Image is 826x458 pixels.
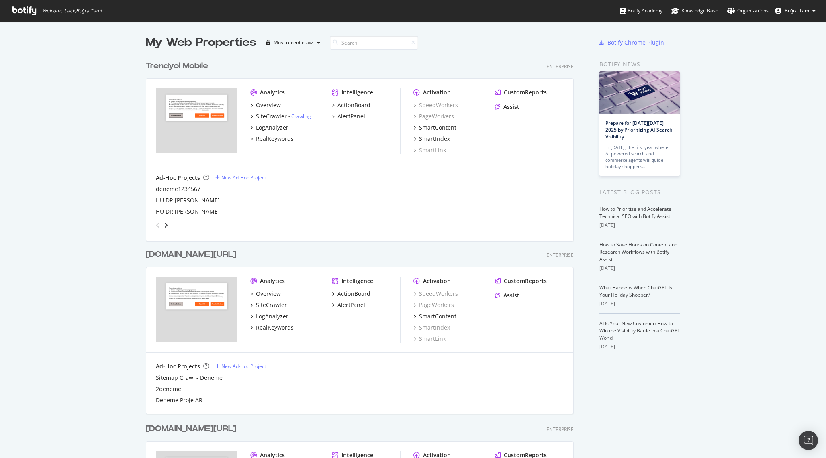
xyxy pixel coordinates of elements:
[620,7,662,15] div: Botify Academy
[221,363,266,370] div: New Ad-Hoc Project
[413,124,456,132] a: SmartContent
[250,312,288,320] a: LogAnalyzer
[153,219,163,232] div: angle-left
[256,112,287,120] div: SiteCrawler
[250,112,311,120] a: SiteCrawler- Crawling
[413,146,446,154] a: SmartLink
[337,290,370,298] div: ActionBoard
[291,113,311,120] a: Crawling
[599,343,680,350] div: [DATE]
[495,277,547,285] a: CustomReports
[250,101,281,109] a: Overview
[332,112,365,120] a: AlertPanel
[413,324,450,332] a: SmartIndex
[332,301,365,309] a: AlertPanel
[423,88,451,96] div: Activation
[605,144,674,170] div: In [DATE], the first year where AI-powered search and commerce agents will guide holiday shoppers…
[546,252,574,259] div: Enterprise
[599,222,680,229] div: [DATE]
[503,291,519,299] div: Assist
[146,35,256,51] div: My Web Properties
[163,221,169,229] div: angle-right
[671,7,718,15] div: Knowledge Base
[504,88,547,96] div: CustomReports
[413,101,458,109] a: SpeedWorkers
[146,423,236,435] div: [DOMAIN_NAME][URL]
[256,290,281,298] div: Overview
[413,112,454,120] div: PageWorkers
[330,36,418,50] input: Search
[146,249,236,261] div: [DOMAIN_NAME][URL]
[156,185,200,193] a: deneme1234567
[599,320,680,341] a: AI Is Your New Customer: How to Win the Visibility Battle in a ChatGPT World
[156,396,202,404] a: Deneme Proje AR
[146,60,211,72] a: Trendyol Mobile
[260,88,285,96] div: Analytics
[156,208,220,216] a: HU DR [PERSON_NAME]
[423,277,451,285] div: Activation
[250,301,287,309] a: SiteCrawler
[419,312,456,320] div: SmartContent
[146,60,208,72] div: Trendyol Mobile
[341,88,373,96] div: Intelligence
[221,174,266,181] div: New Ad-Hoc Project
[605,120,673,140] a: Prepare for [DATE][DATE] 2025 by Prioritizing AI Search Visibility
[250,135,294,143] a: RealKeywords
[256,124,288,132] div: LogAnalyzer
[341,277,373,285] div: Intelligence
[156,362,200,370] div: Ad-Hoc Projects
[599,265,680,272] div: [DATE]
[156,374,223,382] a: Sitemap Crawl - Deneme
[256,312,288,320] div: LogAnalyzer
[495,291,519,299] a: Assist
[599,60,680,69] div: Botify news
[799,431,818,450] div: Open Intercom Messenger
[156,196,220,204] a: HU DR [PERSON_NAME]
[504,277,547,285] div: CustomReports
[215,363,266,370] a: New Ad-Hoc Project
[156,277,237,342] img: trendyol.com/ar
[607,39,664,47] div: Botify Chrome Plugin
[503,103,519,111] div: Assist
[546,426,574,433] div: Enterprise
[785,7,809,14] span: Buğra Tam
[332,101,370,109] a: ActionBoard
[413,301,454,309] a: PageWorkers
[419,135,450,143] div: SmartIndex
[599,188,680,197] div: Latest Blog Posts
[256,101,281,109] div: Overview
[337,101,370,109] div: ActionBoard
[256,135,294,143] div: RealKeywords
[599,206,671,220] a: How to Prioritize and Accelerate Technical SEO with Botify Assist
[250,324,294,332] a: RealKeywords
[337,301,365,309] div: AlertPanel
[256,324,294,332] div: RealKeywords
[146,423,239,435] a: [DOMAIN_NAME][URL]
[727,7,769,15] div: Organizations
[332,290,370,298] a: ActionBoard
[413,135,450,143] a: SmartIndex
[215,174,266,181] a: New Ad-Hoc Project
[250,290,281,298] a: Overview
[413,335,446,343] div: SmartLink
[599,71,680,114] img: Prepare for Black Friday 2025 by Prioritizing AI Search Visibility
[256,301,287,309] div: SiteCrawler
[156,385,181,393] a: 2deneme
[419,124,456,132] div: SmartContent
[42,8,102,14] span: Welcome back, Buğra Tam !
[495,103,519,111] a: Assist
[413,290,458,298] a: SpeedWorkers
[495,88,547,96] a: CustomReports
[146,249,239,261] a: [DOMAIN_NAME][URL]
[250,124,288,132] a: LogAnalyzer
